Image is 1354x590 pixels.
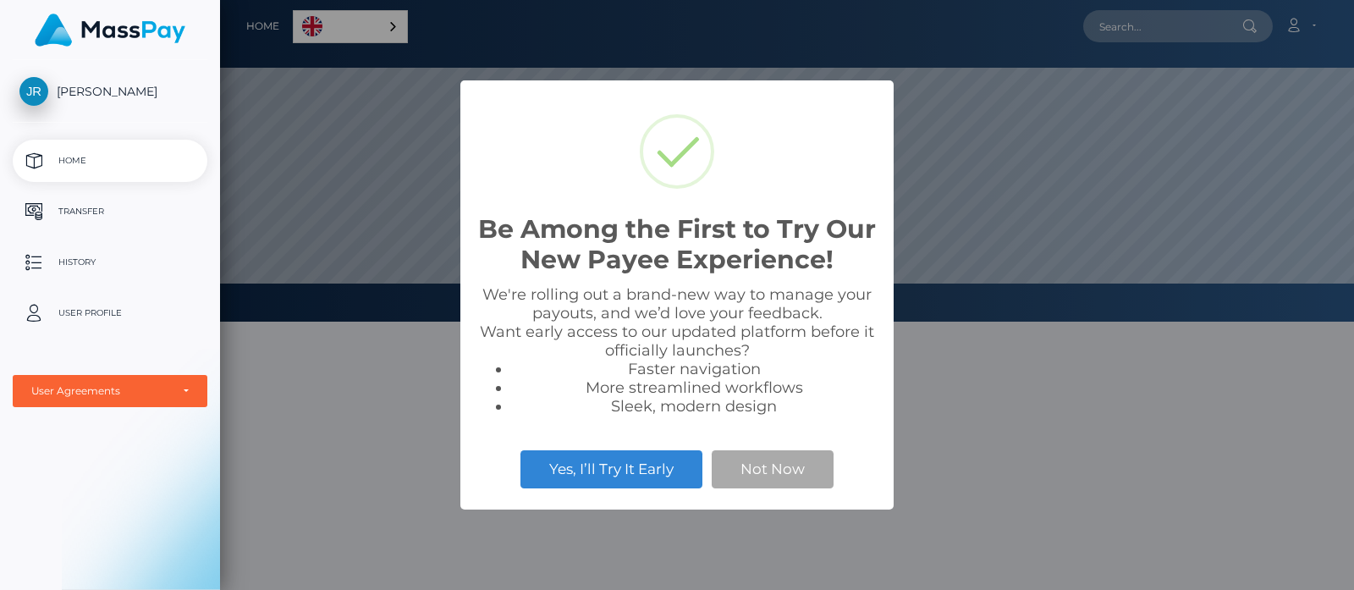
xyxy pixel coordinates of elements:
p: Home [19,148,201,174]
li: Faster navigation [511,360,877,378]
li: More streamlined workflows [511,378,877,397]
p: User Profile [19,301,201,326]
p: Transfer [19,199,201,224]
div: We're rolling out a brand-new way to manage your payouts, and we’d love your feedback. Want early... [477,285,877,416]
button: User Agreements [13,375,207,407]
p: History [19,250,201,275]
div: User Agreements [31,384,170,398]
img: MassPay [35,14,185,47]
li: Sleek, modern design [511,397,877,416]
h2: Be Among the First to Try Our New Payee Experience! [477,214,877,275]
button: Not Now [712,450,834,488]
button: Yes, I’ll Try It Early [520,450,702,488]
span: [PERSON_NAME] [13,84,207,99]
